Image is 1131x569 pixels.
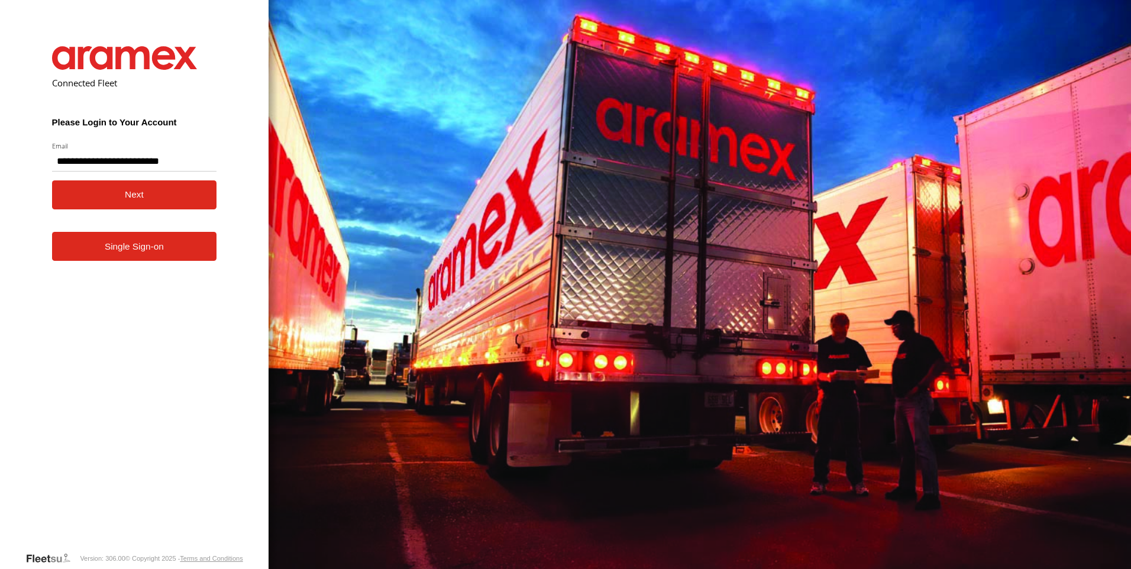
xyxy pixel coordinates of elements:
div: Version: 306.00 [80,555,125,562]
a: Single Sign-on [52,232,217,261]
h3: Please Login to Your Account [52,117,217,127]
button: Next [52,180,217,209]
h2: Connected Fleet [52,77,217,89]
label: Email [52,141,217,150]
a: Visit our Website [25,552,80,564]
img: Aramex [52,46,198,70]
a: Terms and Conditions [180,555,243,562]
div: © Copyright 2025 - [125,555,243,562]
